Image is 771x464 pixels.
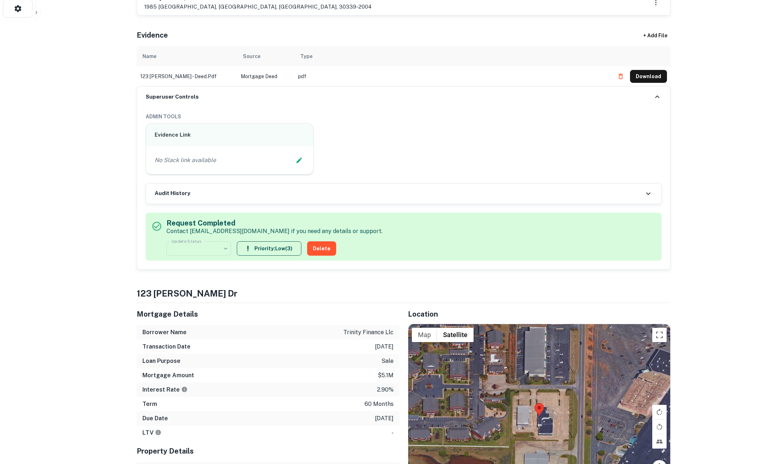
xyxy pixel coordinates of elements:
[408,309,671,319] h5: Location
[294,155,305,166] button: Edit Slack Link
[652,405,667,419] button: Rotate map clockwise
[630,29,681,42] div: + Add File
[146,93,199,101] h6: Superuser Controls
[142,385,188,394] h6: Interest Rate
[144,3,372,11] p: 1985 [GEOGRAPHIC_DATA], [GEOGRAPHIC_DATA], [GEOGRAPHIC_DATA], 30339-2004
[735,407,771,441] iframe: Chat Widget
[295,66,611,86] td: pdf
[652,328,667,342] button: Toggle fullscreen view
[375,414,394,423] p: [DATE]
[137,309,399,319] h5: Mortgage Details
[365,400,394,408] p: 60 months
[142,342,191,351] h6: Transaction Date
[142,429,161,437] h6: LTV
[142,400,157,408] h6: Term
[343,328,394,337] p: trinity finance llc
[142,371,194,380] h6: Mortgage Amount
[652,420,667,434] button: Rotate map counterclockwise
[375,342,394,351] p: [DATE]
[142,328,187,337] h6: Borrower Name
[377,385,394,394] p: 2.90%
[142,357,180,365] h6: Loan Purpose
[181,386,188,393] svg: The interest rates displayed on the website are for informational purposes only and may be report...
[166,218,382,228] h5: Request Completed
[155,131,305,139] h6: Evidence Link
[630,70,667,83] button: Download
[142,414,168,423] h6: Due Date
[155,189,190,198] h6: Audit History
[146,113,662,120] h6: ADMIN TOOLS
[137,446,399,456] h5: Property Details
[166,238,231,259] div: ​
[307,241,336,256] button: Delete
[155,156,216,165] p: No Slack link available
[166,227,382,236] p: Contact [EMAIL_ADDRESS][DOMAIN_NAME] if you need any details or support.
[137,66,237,86] td: 123 [PERSON_NAME] - deed.pdf
[652,434,667,449] button: Tilt map
[391,429,394,437] p: -
[243,52,260,61] div: Source
[237,66,295,86] td: Mortgage Deed
[142,52,156,61] div: Name
[137,30,168,41] h5: Evidence
[155,429,161,436] svg: LTVs displayed on the website are for informational purposes only and may be reported incorrectly...
[412,328,437,342] button: Show street map
[437,328,474,342] button: Show satellite imagery
[137,46,671,86] div: scrollable content
[237,241,301,256] button: Priority:Low(3)
[381,357,394,365] p: sale
[171,238,201,244] label: Update Status
[237,46,295,66] th: Source
[300,52,312,61] div: Type
[295,46,611,66] th: Type
[614,71,627,82] button: Delete file
[378,371,394,380] p: $5.1m
[137,287,671,300] h4: 123 [PERSON_NAME] dr
[137,46,237,66] th: Name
